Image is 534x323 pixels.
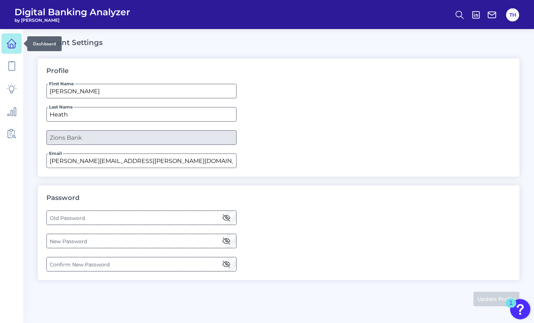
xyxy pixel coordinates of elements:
h3: Password [46,194,79,202]
label: Confirm New Password [47,258,236,271]
h3: Profile [46,67,69,75]
div: 1 [509,303,513,312]
div: Dashboard [27,36,62,51]
button: Update Profile [473,292,519,306]
span: Email [48,151,63,156]
span: by [PERSON_NAME] [15,17,130,23]
span: First Name [48,81,75,87]
h2: Account Settings [38,38,519,47]
label: Old Password [47,211,236,224]
span: Digital Banking Analyzer [15,7,130,17]
label: New Password [47,234,236,248]
button: Open Resource Center, 1 new notification [510,299,530,319]
button: TH [506,8,519,21]
span: Last Name [48,104,74,110]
